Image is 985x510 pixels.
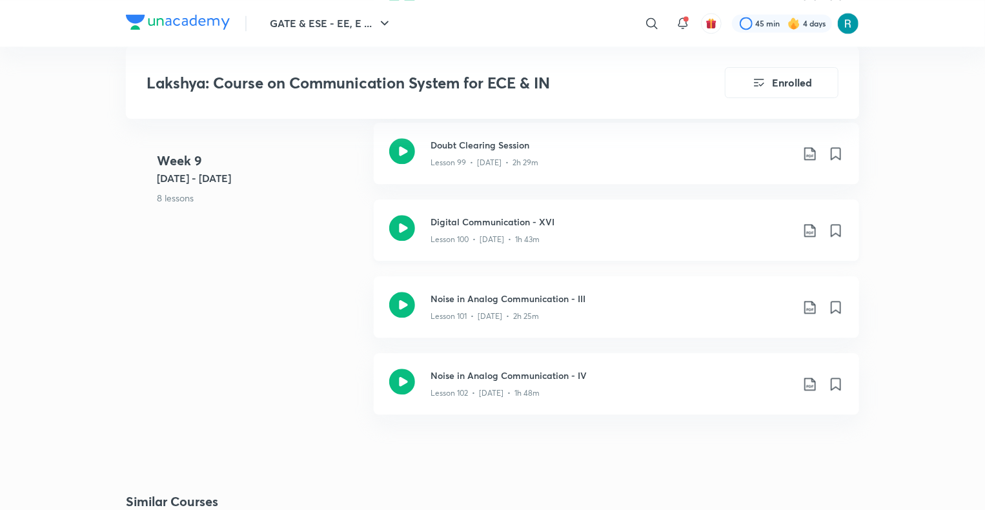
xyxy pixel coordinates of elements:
[374,276,859,353] a: Noise in Analog Communication - IIILesson 101 • [DATE] • 2h 25m
[126,14,230,33] a: Company Logo
[157,152,363,171] h4: Week 9
[701,13,722,34] button: avatar
[431,387,540,399] p: Lesson 102 • [DATE] • 1h 48m
[157,171,363,187] h5: [DATE] - [DATE]
[126,14,230,30] img: Company Logo
[374,199,859,276] a: Digital Communication - XVILesson 100 • [DATE] • 1h 43m
[374,353,859,430] a: Noise in Analog Communication - IVLesson 102 • [DATE] • 1h 48m
[157,192,363,205] p: 8 lessons
[431,157,538,168] p: Lesson 99 • [DATE] • 2h 29m
[431,215,792,229] h3: Digital Communication - XVI
[837,12,859,34] img: AaDeeTri
[431,138,792,152] h3: Doubt Clearing Session
[431,311,539,322] p: Lesson 101 • [DATE] • 2h 25m
[787,17,800,30] img: streak
[431,369,792,382] h3: Noise in Analog Communication - IV
[374,123,859,199] a: Doubt Clearing SessionLesson 99 • [DATE] • 2h 29m
[431,234,540,245] p: Lesson 100 • [DATE] • 1h 43m
[147,74,652,92] h3: Lakshya: Course on Communication System for ECE & IN
[725,67,838,98] button: Enrolled
[706,17,717,29] img: avatar
[431,292,792,305] h3: Noise in Analog Communication - III
[262,10,400,36] button: GATE & ESE - EE, E ...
